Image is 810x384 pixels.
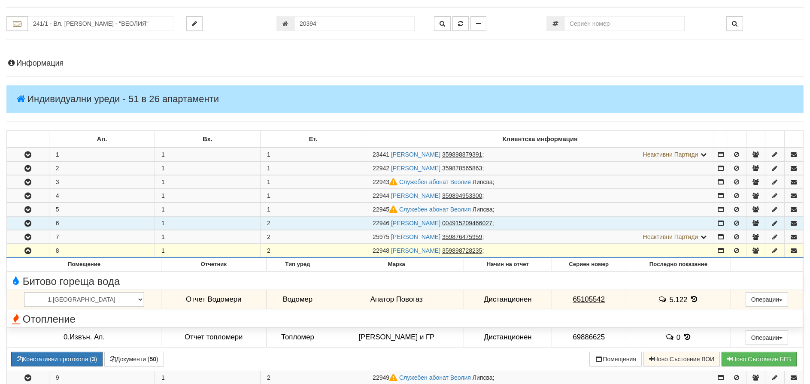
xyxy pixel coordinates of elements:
[49,217,155,230] td: 6
[267,247,270,254] span: 2
[464,327,552,347] td: Дистанционен
[442,247,482,254] tcxspan: Call 359898728235 via 3CX
[267,220,270,227] span: 2
[552,258,626,271] th: Сериен номер
[366,230,714,244] td: ;
[267,206,270,213] span: 1
[464,258,552,271] th: Начин на отчет
[329,290,464,309] td: Апатор Повогаз
[689,295,699,303] span: История на показанията
[155,131,260,148] td: Вх.: No sort applied, sorting is disabled
[473,178,493,185] span: Липсва
[7,258,161,271] th: Помещение
[784,131,803,148] td: : No sort applied, sorting is disabled
[373,247,389,254] span: Партида №
[49,148,155,161] td: 1
[266,327,329,347] td: Топломер
[573,295,605,303] tcxspan: Call 65105542 via 3CX
[391,220,440,227] a: [PERSON_NAME]
[391,192,440,199] a: [PERSON_NAME]
[155,230,260,244] td: 1
[746,330,789,345] button: Операции
[727,131,746,148] td: : No sort applied, sorting is disabled
[665,333,677,341] span: История на забележките
[643,352,720,366] button: Ново Състояние ВОИ
[49,162,155,175] td: 2
[373,220,389,227] span: Партида №
[442,151,482,158] tcxspan: Call 359898879391 via 3CX
[746,131,765,148] td: : No sort applied, sorting is disabled
[442,233,482,240] tcxspan: Call 359876475959 via 3CX
[366,175,714,189] td: ;
[267,233,270,240] span: 2
[161,258,267,271] th: Отчетник
[464,290,552,309] td: Дистанционен
[366,148,714,161] td: ;
[643,233,698,240] span: Неактивни Партиди
[366,244,714,258] td: ;
[6,85,804,113] h4: Индивидуални уреди - 51 в 26 апартаменти
[49,175,155,189] td: 3
[373,233,389,240] span: Партида №
[329,258,464,271] th: Марка
[267,374,270,381] span: 2
[6,59,804,68] h4: Информация
[155,244,260,258] td: 1
[267,151,270,158] span: 1
[366,217,714,230] td: ;
[373,374,399,381] span: Партида №
[391,233,440,240] a: [PERSON_NAME]
[49,131,155,148] td: Ап.: No sort applied, sorting is disabled
[373,206,399,213] span: Партида №
[7,327,161,347] td: 0.Извън. Ап.
[399,374,471,381] a: Служебен абонат Веолия
[155,203,260,216] td: 1
[11,352,103,366] button: Констативни протоколи (3)
[49,230,155,244] td: 7
[267,178,270,185] span: 1
[366,162,714,175] td: ;
[442,165,482,172] tcxspan: Call 359878565863 via 3CX
[155,175,260,189] td: 1
[503,136,578,142] b: Клиентска информация
[49,189,155,203] td: 4
[442,192,482,199] tcxspan: Call 359894953300 via 3CX
[155,148,260,161] td: 1
[391,165,440,172] a: [PERSON_NAME]
[266,258,329,271] th: Тип уред
[677,333,680,341] span: 0
[186,295,241,303] span: Отчет Водомери
[626,258,731,271] th: Последно показание
[373,192,389,199] span: Партида №
[399,206,471,213] a: Служебен абонат Веолия
[309,136,318,142] b: Ет.
[373,151,389,158] span: Партида №
[155,217,260,230] td: 1
[155,162,260,175] td: 1
[7,131,49,148] td: : No sort applied, sorting is disabled
[589,352,642,366] button: Помещения
[765,131,784,148] td: : No sort applied, sorting is disabled
[658,295,669,303] span: История на забележките
[373,165,389,172] span: Партида №
[722,352,797,366] button: Новo Състояние БГВ
[564,16,685,31] input: Сериен номер
[473,206,493,213] span: Липсва
[391,247,440,254] a: [PERSON_NAME]
[366,203,714,216] td: ;
[670,295,688,303] span: 5.122
[155,371,260,384] td: 1
[9,314,76,325] span: Отопление
[294,16,415,31] input: Партида №
[473,374,493,381] span: Липсва
[49,371,155,384] td: 9
[329,327,464,347] td: [PERSON_NAME] и ГР
[746,292,789,307] button: Операции
[28,16,173,31] input: Абонатна станция
[366,371,714,384] td: ;
[391,151,440,158] a: [PERSON_NAME]
[714,131,727,148] td: : No sort applied, sorting is disabled
[49,203,155,216] td: 5
[203,136,212,142] b: Вх.
[155,189,260,203] td: 1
